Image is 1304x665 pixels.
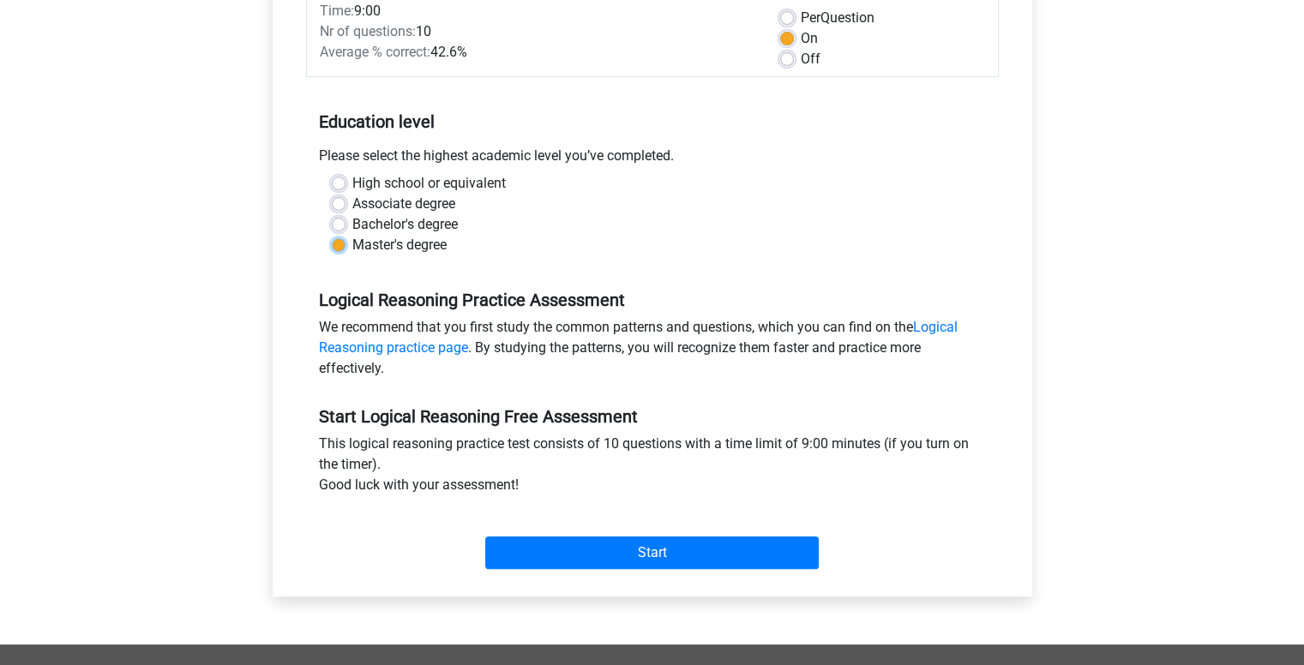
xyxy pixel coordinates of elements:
input: Start [485,536,819,569]
label: Question [801,8,874,28]
div: This logical reasoning practice test consists of 10 questions with a time limit of 9:00 minutes (... [306,434,999,502]
div: We recommend that you first study the common patterns and questions, which you can find on the . ... [306,317,999,386]
span: Average % correct: [320,44,430,60]
span: Nr of questions: [320,23,416,39]
div: 10 [307,21,767,42]
h5: Start Logical Reasoning Free Assessment [319,406,986,427]
div: 42.6% [307,42,767,63]
span: Time: [320,3,354,19]
h5: Education level [319,105,986,139]
div: Please select the highest academic level you’ve completed. [306,146,999,173]
span: Per [801,9,820,26]
label: High school or equivalent [352,173,506,194]
label: On [801,28,818,49]
label: Off [801,49,820,69]
label: Master's degree [352,235,447,255]
label: Bachelor's degree [352,214,458,235]
label: Associate degree [352,194,455,214]
div: 9:00 [307,1,767,21]
h5: Logical Reasoning Practice Assessment [319,290,986,310]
